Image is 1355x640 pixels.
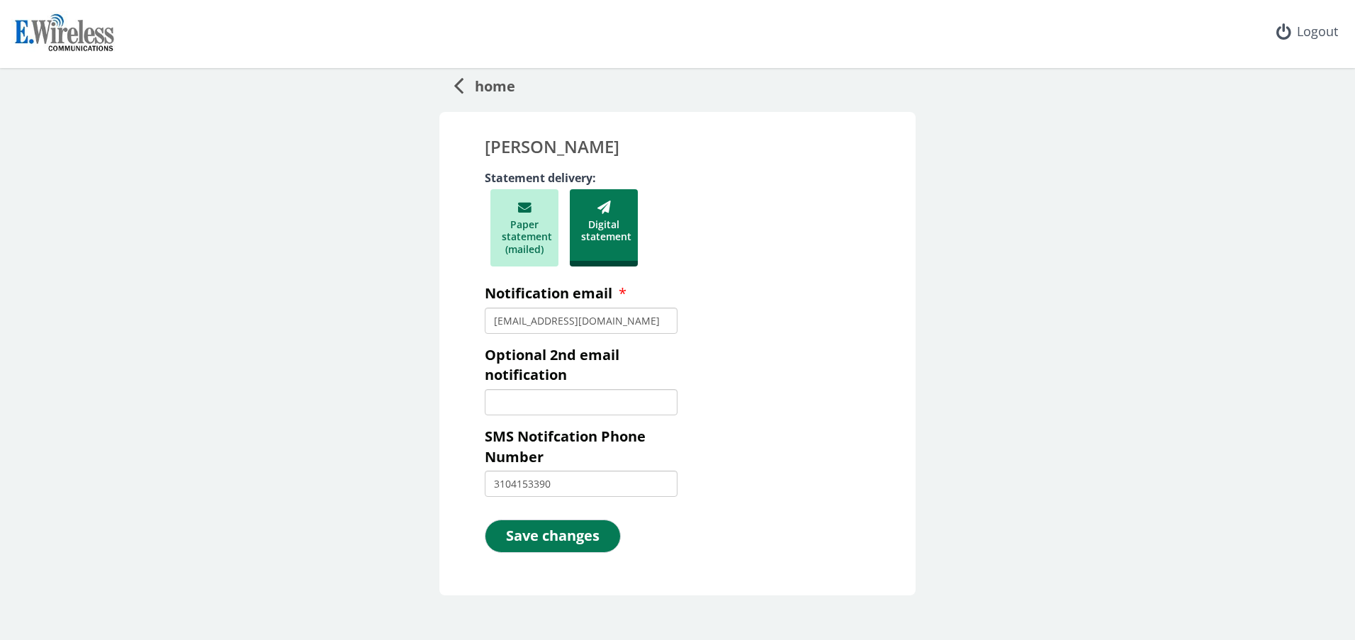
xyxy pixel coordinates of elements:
[485,520,621,553] button: Save changes
[570,189,638,267] div: Digital statement
[485,170,602,186] span: Statement delivery:
[463,71,515,97] span: home
[485,345,619,385] span: Optional 2nd email notification
[485,135,870,159] div: [PERSON_NAME]
[490,189,558,267] div: Paper statement (mailed)
[485,283,612,303] span: Notification email
[485,427,646,466] span: SMS Notifcation Phone Number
